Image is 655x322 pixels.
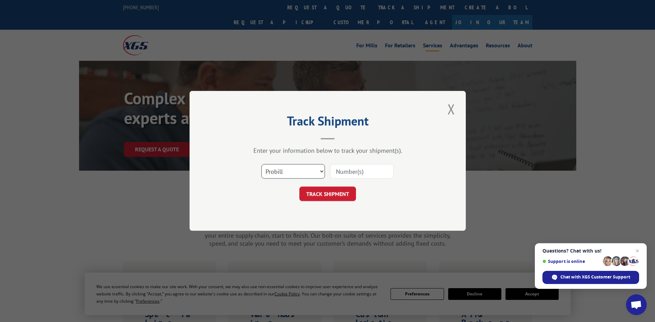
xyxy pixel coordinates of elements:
[224,116,431,129] h2: Track Shipment
[560,274,630,280] span: Chat with XGS Customer Support
[542,259,600,264] span: Support is online
[330,164,394,179] input: Number(s)
[542,271,639,284] span: Chat with XGS Customer Support
[299,187,356,201] button: TRACK SHIPMENT
[224,147,431,155] div: Enter your information below to track your shipment(s).
[542,248,639,254] span: Questions? Chat with us!
[626,294,647,315] a: Open chat
[445,100,457,119] button: Close modal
